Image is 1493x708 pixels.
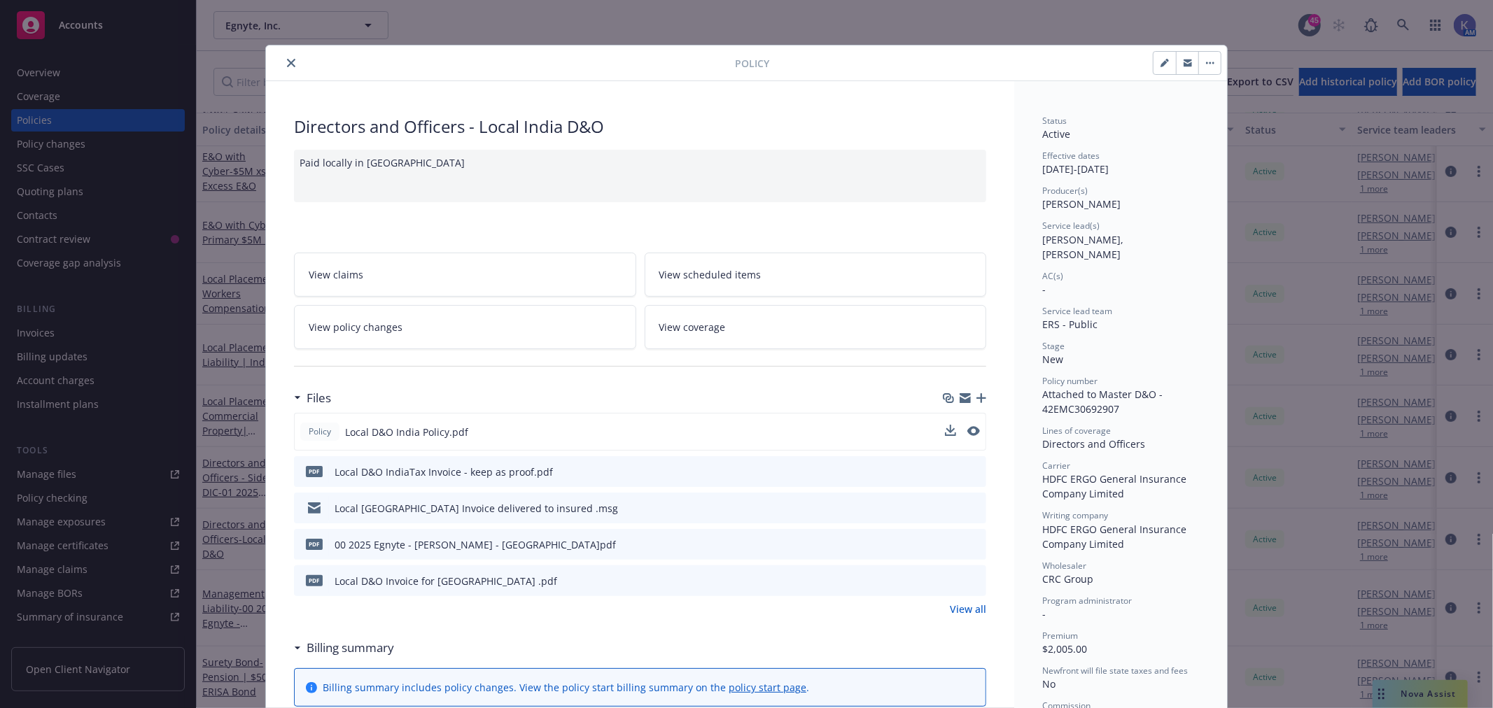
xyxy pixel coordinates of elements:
[1042,115,1067,127] span: Status
[294,115,986,139] div: Directors and Officers - Local India D&O
[1042,270,1063,282] span: AC(s)
[294,150,986,202] div: Paid locally in [GEOGRAPHIC_DATA]
[1042,283,1046,296] span: -
[1042,353,1063,366] span: New
[968,501,981,516] button: preview file
[1042,305,1112,317] span: Service lead team
[946,501,957,516] button: download file
[323,680,809,695] div: Billing summary includes policy changes. View the policy start billing summary on the .
[335,465,553,479] div: Local D&O IndiaTax Invoice - keep as proof.pdf
[967,425,980,439] button: preview file
[1042,460,1070,472] span: Carrier
[659,320,726,334] span: View coverage
[1042,340,1065,352] span: Stage
[335,501,618,516] div: Local [GEOGRAPHIC_DATA] Invoice delivered to insured .msg
[968,465,981,479] button: preview file
[968,537,981,552] button: preview file
[1042,185,1088,197] span: Producer(s)
[1042,150,1100,162] span: Effective dates
[1042,375,1098,387] span: Policy number
[945,425,956,439] button: download file
[659,267,762,282] span: View scheduled items
[945,425,956,436] button: download file
[306,425,334,438] span: Policy
[1042,127,1070,141] span: Active
[1042,425,1111,437] span: Lines of coverage
[946,574,957,588] button: download file
[1042,388,1165,416] span: Attached to Master D&O - 42EMC30692907
[294,639,394,657] div: Billing summary
[967,426,980,436] button: preview file
[306,539,323,549] span: pdf
[1042,523,1189,551] span: HDFC ERGO General Insurance Company Limited
[307,639,394,657] h3: Billing summary
[1042,220,1100,232] span: Service lead(s)
[1042,472,1189,500] span: HDFC ERGO General Insurance Company Limited
[645,253,987,297] a: View scheduled items
[1042,318,1098,331] span: ERS - Public
[294,253,636,297] a: View claims
[1042,197,1121,211] span: [PERSON_NAME]
[1042,677,1056,691] span: No
[946,465,957,479] button: download file
[306,466,323,476] span: pdf
[1042,595,1132,607] span: Program administrator
[645,305,987,349] a: View coverage
[946,537,957,552] button: download file
[1042,630,1078,642] span: Premium
[968,574,981,588] button: preview file
[309,267,363,282] span: View claims
[1042,560,1086,572] span: Wholesaler
[306,575,323,586] span: pdf
[283,55,300,71] button: close
[1042,572,1093,586] span: CRC Group
[1042,665,1188,677] span: Newfront will file state taxes and fees
[335,537,616,552] div: 00 2025 Egnyte - [PERSON_NAME] - [GEOGRAPHIC_DATA]pdf
[294,389,331,407] div: Files
[1042,642,1087,656] span: $2,005.00
[307,389,331,407] h3: Files
[735,56,769,71] span: Policy
[335,574,557,588] div: Local D&O Invoice for [GEOGRAPHIC_DATA] .pdf
[1042,233,1126,261] span: [PERSON_NAME], [PERSON_NAME]
[1042,437,1199,451] div: Directors and Officers
[1042,150,1199,176] div: [DATE] - [DATE]
[1042,509,1108,521] span: Writing company
[950,602,986,616] a: View all
[729,681,806,694] a: policy start page
[1042,607,1046,621] span: -
[309,320,402,334] span: View policy changes
[345,425,468,439] span: Local D&O India Policy.pdf
[294,305,636,349] a: View policy changes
